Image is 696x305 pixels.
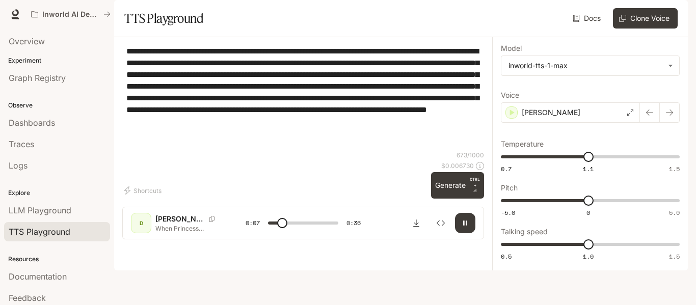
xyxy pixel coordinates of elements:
div: inworld-tts-1-max [501,56,679,75]
a: Docs [571,8,605,29]
h1: TTS Playground [124,8,203,29]
span: 1.5 [669,252,680,261]
span: -5.0 [501,208,515,217]
button: Clone Voice [613,8,678,29]
span: 0 [586,208,590,217]
p: Pitch [501,184,518,191]
button: Inspect [431,213,451,233]
span: 0.5 [501,252,512,261]
span: 1.1 [583,164,594,173]
span: 0:07 [246,218,260,228]
p: Inworld AI Demos [42,10,99,19]
p: Voice [501,92,519,99]
button: Download audio [406,213,426,233]
p: Temperature [501,141,544,148]
p: Talking speed [501,228,548,235]
p: [PERSON_NAME] [155,214,205,224]
button: Copy Voice ID [205,216,219,222]
span: 0.7 [501,164,512,173]
div: D [133,215,149,231]
p: [PERSON_NAME] [522,107,580,118]
span: 1.5 [669,164,680,173]
button: Shortcuts [122,182,166,199]
p: When Princess [PERSON_NAME] [PERSON_NAME] of Hohenzollern-Sigmaringen first arrived in [GEOGRAPHI... [155,224,221,233]
div: inworld-tts-1-max [508,61,663,71]
button: All workspaces [26,4,115,24]
span: 0:36 [346,218,361,228]
p: Model [501,45,522,52]
p: CTRL + [470,176,480,188]
button: GenerateCTRL +⏎ [431,172,484,199]
p: ⏎ [470,176,480,195]
span: 1.0 [583,252,594,261]
span: 5.0 [669,208,680,217]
